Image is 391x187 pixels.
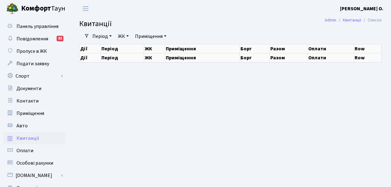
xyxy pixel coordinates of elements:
a: Приміщення [133,31,169,42]
th: Період [101,53,144,62]
nav: breadcrumb [315,14,391,27]
span: Приміщення [16,110,44,117]
th: Приміщення [165,53,240,62]
th: ЖК [144,44,165,53]
span: Контакти [16,98,39,104]
span: Панель управління [16,23,58,30]
th: Дії [80,53,101,62]
th: Оплати [308,53,354,62]
span: Повідомлення [16,35,48,42]
span: Оплати [16,147,33,154]
a: Квитанції [3,132,65,144]
a: Квитанції [343,17,361,23]
th: Разом [270,53,308,62]
th: Борг [240,44,269,53]
a: Спорт [3,70,65,82]
a: Оплати [3,144,65,157]
span: Авто [16,122,28,129]
a: Період [90,31,114,42]
span: Подати заявку [16,60,49,67]
li: Список [361,17,382,24]
b: Комфорт [21,3,51,13]
th: Row [354,53,381,62]
a: ЖК [115,31,131,42]
th: Дії [80,44,101,53]
th: Оплати [308,44,354,53]
span: Таун [21,3,65,14]
img: logo.png [6,2,19,15]
a: Admin [325,17,336,23]
span: Особові рахунки [16,160,53,166]
a: Повідомлення82 [3,33,65,45]
a: [DOMAIN_NAME] [3,169,65,182]
th: Борг [240,53,269,62]
a: [PERSON_NAME] О. [340,5,384,12]
a: Документи [3,82,65,95]
a: Приміщення [3,107,65,120]
span: Документи [16,85,41,92]
th: Разом [270,44,308,53]
a: Авто [3,120,65,132]
a: Пропуск в ЖК [3,45,65,57]
a: Подати заявку [3,57,65,70]
a: Особові рахунки [3,157,65,169]
button: Переключити навігацію [78,3,93,14]
th: Row [354,44,381,53]
th: Період [101,44,144,53]
span: Квитанції [16,135,39,142]
a: Панель управління [3,20,65,33]
div: 82 [57,36,63,41]
a: Контакти [3,95,65,107]
span: Пропуск в ЖК [16,48,47,55]
span: Квитанції [79,18,112,29]
th: Приміщення [165,44,240,53]
th: ЖК [144,53,165,62]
